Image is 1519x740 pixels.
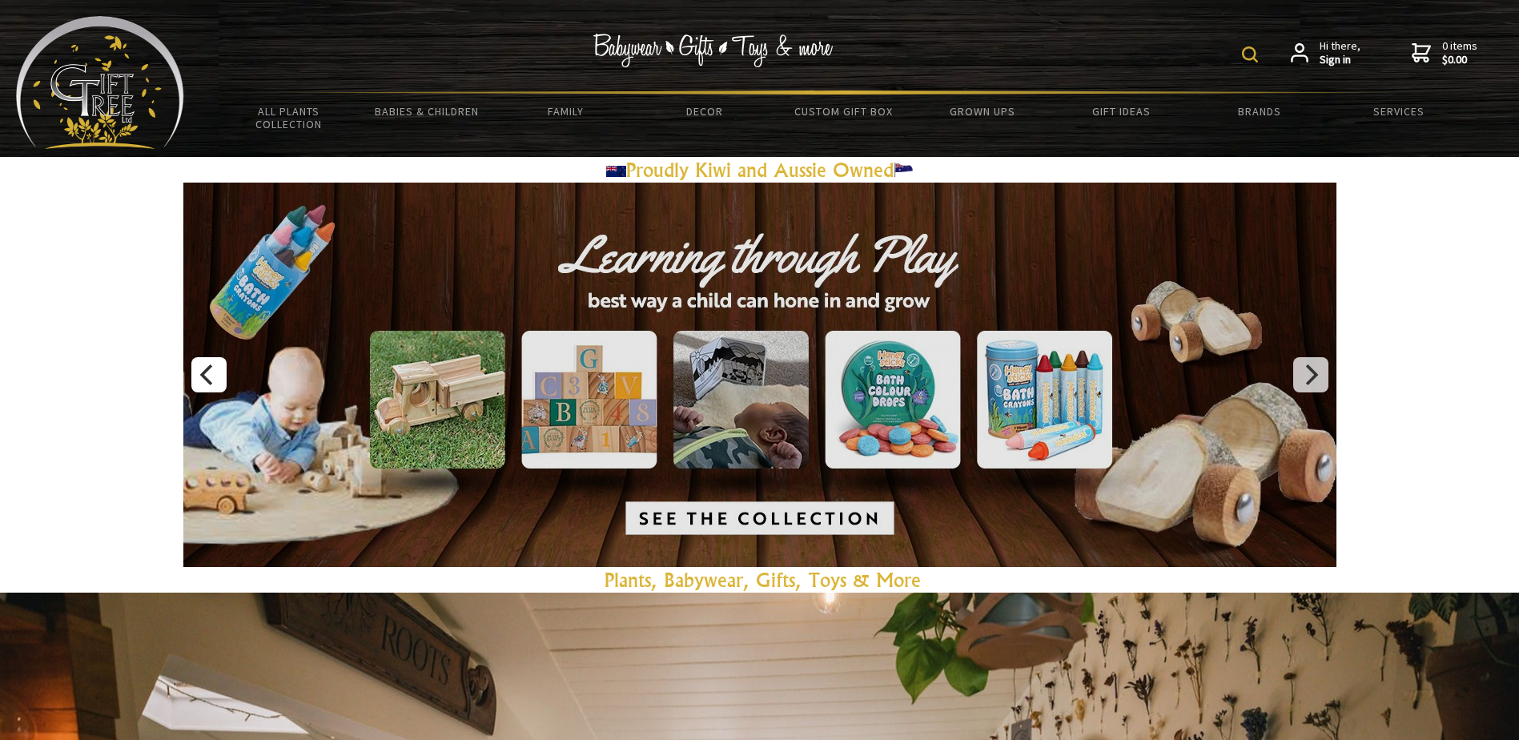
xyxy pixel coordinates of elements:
[913,95,1051,128] a: Grown Ups
[1442,53,1477,67] strong: $0.00
[16,16,184,149] img: Babyware - Gifts - Toys and more...
[1320,53,1360,67] strong: Sign in
[635,95,774,128] a: Decor
[1051,95,1190,128] a: Gift Ideas
[219,95,358,141] a: All Plants Collection
[593,34,834,67] img: Babywear - Gifts - Toys & more
[496,95,635,128] a: Family
[1320,39,1360,67] span: Hi there,
[774,95,913,128] a: Custom Gift Box
[1412,39,1477,67] a: 0 items$0.00
[1291,39,1360,67] a: Hi there,Sign in
[1293,357,1328,392] button: Next
[1242,46,1258,62] img: product search
[606,158,914,182] a: Proudly Kiwi and Aussie Owned
[191,357,227,392] button: Previous
[605,568,911,592] a: Plants, Babywear, Gifts, Toys & Mor
[358,95,496,128] a: Babies & Children
[1329,95,1468,128] a: Services
[1191,95,1329,128] a: Brands
[1442,38,1477,67] span: 0 items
